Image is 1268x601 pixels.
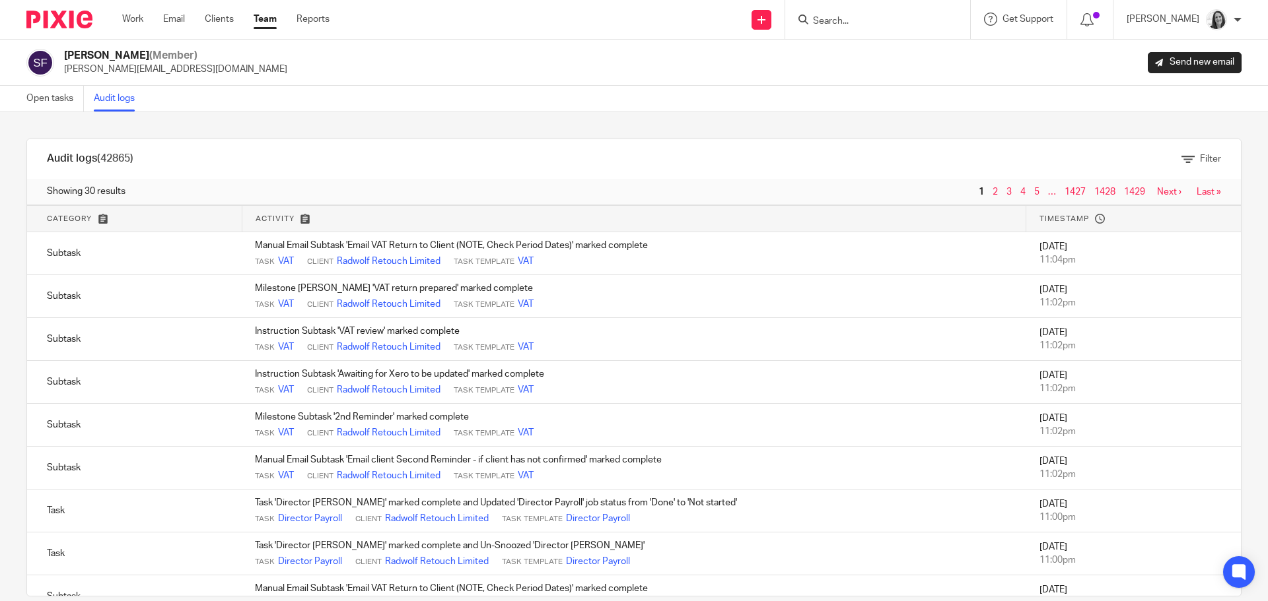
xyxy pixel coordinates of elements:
[355,557,382,567] span: Client
[307,471,334,482] span: Client
[255,514,275,524] span: Task
[27,404,242,447] td: Subtask
[454,342,514,353] span: Task Template
[26,86,84,111] a: Open tasks
[278,555,342,568] a: Director Payroll
[1026,318,1241,361] td: [DATE]
[242,361,1026,404] td: Instruction Subtask 'Awaiting for Xero to be updated' marked complete
[278,298,294,311] a: VAT
[993,187,998,197] a: 2
[502,514,563,524] span: Task Template
[1026,232,1241,275] td: [DATE]
[94,86,145,111] a: Audit logs
[27,532,242,575] td: Task
[812,16,931,28] input: Search
[337,255,440,268] a: Radwolf Retouch Limited
[502,557,563,567] span: Task Template
[278,426,294,439] a: VAT
[255,385,275,396] span: Task
[27,490,242,532] td: Task
[255,471,275,482] span: Task
[1020,187,1026,197] a: 4
[254,13,277,26] a: Team
[975,187,1221,197] nav: pager
[454,300,514,310] span: Task Template
[518,340,534,354] a: VAT
[1206,9,1227,30] img: Sonia%20Thumb.jpeg
[27,275,242,318] td: Subtask
[1039,425,1228,438] div: 11:02pm
[122,13,143,26] a: Work
[307,300,334,310] span: Client
[307,428,334,439] span: Client
[1197,187,1221,197] a: Last »
[1039,468,1228,481] div: 11:02pm
[26,11,92,28] img: Pixie
[337,383,440,396] a: Radwolf Retouch Limited
[278,340,294,354] a: VAT
[278,469,294,482] a: VAT
[1127,13,1199,26] p: [PERSON_NAME]
[255,342,275,353] span: Task
[1026,490,1241,532] td: [DATE]
[1065,187,1086,197] a: 1427
[454,385,514,396] span: Task Template
[27,361,242,404] td: Subtask
[307,342,334,353] span: Client
[255,257,275,267] span: Task
[1003,15,1053,24] span: Get Support
[27,447,242,490] td: Subtask
[1124,187,1145,197] a: 1429
[149,50,197,61] span: (Member)
[1026,404,1241,447] td: [DATE]
[242,532,1026,575] td: Task 'Director [PERSON_NAME]' marked complete and Un-Snoozed 'Director [PERSON_NAME]'
[337,340,440,354] a: Radwolf Retouch Limited
[1026,275,1241,318] td: [DATE]
[278,255,294,268] a: VAT
[518,255,534,268] a: VAT
[255,428,275,439] span: Task
[1157,187,1181,197] a: Next ›
[1094,187,1115,197] a: 1428
[1026,447,1241,490] td: [DATE]
[278,512,342,525] a: Director Payroll
[1034,187,1039,197] a: 5
[47,185,125,198] span: Showing 30 results
[1045,184,1059,200] span: …
[355,514,382,524] span: Client
[205,13,234,26] a: Clients
[242,490,1026,532] td: Task 'Director [PERSON_NAME]' marked complete and Updated 'Director Payroll' job status from 'Don...
[47,215,92,222] span: Category
[278,383,294,396] a: VAT
[242,318,1026,361] td: Instruction Subtask 'VAT review' marked complete
[454,428,514,439] span: Task Template
[337,426,440,439] a: Radwolf Retouch Limited
[242,275,1026,318] td: Milestone [PERSON_NAME] 'VAT return prepared' marked complete
[27,318,242,361] td: Subtask
[385,512,489,525] a: Radwolf Retouch Limited
[307,257,334,267] span: Client
[255,300,275,310] span: Task
[242,447,1026,490] td: Manual Email Subtask 'Email client Second Reminder - if client has not confirmed' marked complete
[64,49,287,63] h2: [PERSON_NAME]
[518,383,534,396] a: VAT
[1026,361,1241,404] td: [DATE]
[385,555,489,568] a: Radwolf Retouch Limited
[307,385,334,396] span: Client
[1039,253,1228,267] div: 11:04pm
[337,298,440,311] a: Radwolf Retouch Limited
[26,49,54,77] img: svg%3E
[518,298,534,311] a: VAT
[1039,296,1228,309] div: 11:02pm
[27,232,242,275] td: Subtask
[566,555,630,568] a: Director Payroll
[255,557,275,567] span: Task
[1039,339,1228,352] div: 11:02pm
[1148,52,1242,73] a: Send new email
[518,426,534,439] a: VAT
[242,404,1026,447] td: Milestone Subtask '2nd Reminder' marked complete
[1039,511,1228,524] div: 11:00pm
[256,215,295,222] span: Activity
[454,257,514,267] span: Task Template
[1200,154,1221,164] span: Filter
